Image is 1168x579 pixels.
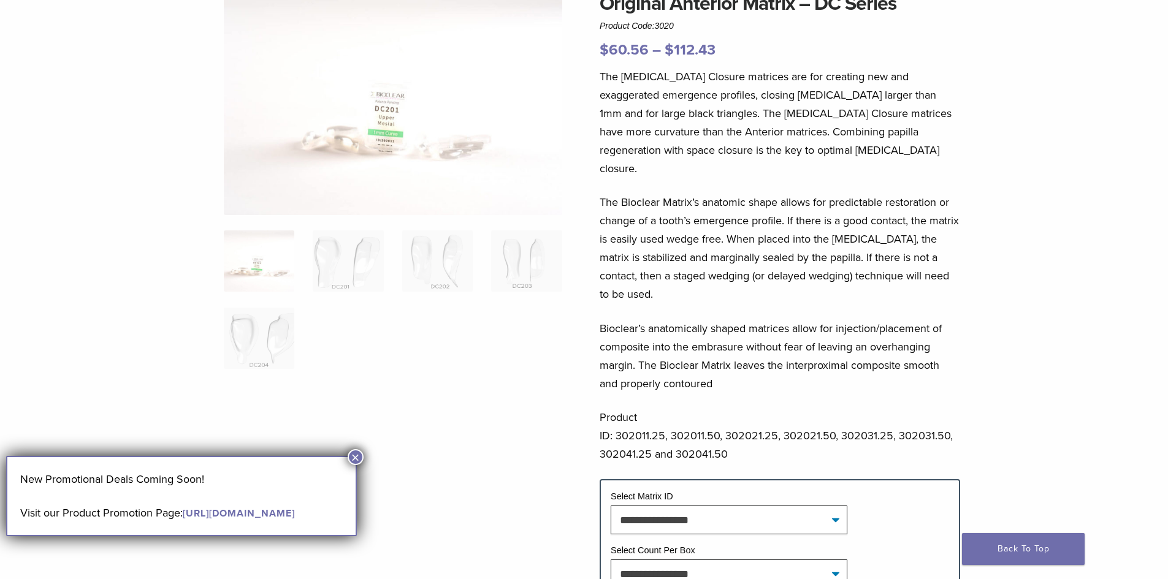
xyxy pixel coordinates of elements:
[20,504,343,522] p: Visit our Product Promotion Page:
[600,193,960,303] p: The Bioclear Matrix’s anatomic shape allows for predictable restoration or change of a tooth’s em...
[665,41,674,59] span: $
[183,507,295,520] a: [URL][DOMAIN_NAME]
[600,41,649,59] bdi: 60.56
[655,21,674,31] span: 3020
[224,308,294,369] img: Original Anterior Matrix - DC Series - Image 5
[313,230,383,292] img: Original Anterior Matrix - DC Series - Image 2
[491,230,562,292] img: Original Anterior Matrix - DC Series - Image 4
[224,230,294,292] img: Anterior-Original-DC-Series-Matrices-324x324.jpg
[600,41,609,59] span: $
[652,41,661,59] span: –
[600,21,674,31] span: Product Code:
[600,319,960,393] p: Bioclear’s anatomically shaped matrices allow for injection/placement of composite into the embra...
[600,67,960,178] p: The [MEDICAL_DATA] Closure matrices are for creating new and exaggerated emergence profiles, clos...
[402,230,473,292] img: Original Anterior Matrix - DC Series - Image 3
[665,41,716,59] bdi: 112.43
[348,449,364,465] button: Close
[962,533,1085,565] a: Back To Top
[611,545,695,555] label: Select Count Per Box
[600,408,960,463] p: Product ID: 302011.25, 302011.50, 302021.25, 302021.50, 302031.25, 302031.50, 302041.25 and 30204...
[20,470,343,488] p: New Promotional Deals Coming Soon!
[611,491,673,501] label: Select Matrix ID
